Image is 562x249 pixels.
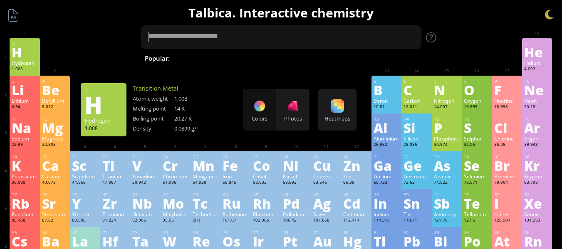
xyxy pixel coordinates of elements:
div: 1 [12,41,37,46]
div: Al [374,121,399,134]
div: B [374,83,399,96]
div: 39 [72,192,98,197]
div: 58.693 [283,180,309,186]
div: Na [12,121,37,134]
div: 1 [85,87,122,95]
div: 15.999 [464,104,490,111]
div: 102.906 [253,217,279,224]
div: 40.078 [42,180,68,186]
div: Boron [374,97,399,104]
div: 107.868 [313,217,339,224]
div: Cr [163,159,188,172]
div: Rhodium [253,211,279,217]
div: 40 [103,192,128,197]
div: Niobium [132,211,158,217]
div: Fluorine [494,97,520,104]
div: Ir [253,234,279,248]
div: 50.942 [132,180,158,186]
div: 20 [42,154,68,160]
div: 15 [434,116,460,122]
div: 74 [163,230,188,235]
span: Methane [403,53,439,63]
div: 7 [434,79,460,84]
div: Popular: [145,53,176,64]
div: 73 [133,230,158,235]
div: 38 [42,192,68,197]
div: Cl [494,121,520,134]
div: Cadmium [343,211,369,217]
div: Se [464,159,490,172]
div: Ca [42,159,68,172]
div: 13 [374,116,399,122]
div: Carbon [404,97,429,104]
div: 1.008 [174,95,216,102]
div: 4.003 [524,66,550,73]
div: 75 [193,230,218,235]
div: Potassium [12,173,37,180]
div: Cs [12,234,37,248]
div: 84 [464,230,490,235]
div: 14.007 [434,104,460,111]
div: 42 [163,192,188,197]
div: Hydrogen [12,59,37,66]
span: H SO [291,53,321,63]
div: 65.38 [343,180,369,186]
div: Calcium [42,173,68,180]
div: Ba [42,234,68,248]
div: 28 [283,154,309,160]
div: 11 [12,116,37,122]
div: H [12,45,37,59]
div: 12.011 [404,104,429,111]
div: 118.71 [404,217,429,224]
div: 10.81 [374,104,399,111]
div: 35 [495,154,520,160]
div: Hydrogen [85,117,122,124]
div: 131.293 [524,217,550,224]
div: Hf [102,234,128,248]
div: Tc [193,197,218,210]
div: Mg [42,121,68,134]
div: Cobalt [253,173,279,180]
sub: 2 [301,58,304,64]
div: 22.99 [12,142,37,148]
div: Pt [283,234,309,248]
div: Zirconium [102,211,128,217]
div: 49 [374,192,399,197]
div: Ruthenium [223,211,248,217]
div: Ar [524,121,550,134]
div: 6 [404,79,429,84]
div: Ge [404,159,429,172]
div: 28.085 [404,142,429,148]
div: Ag [313,197,339,210]
div: Mn [193,159,218,172]
div: 26 [223,154,248,160]
div: Density [133,125,174,132]
div: As [434,159,460,172]
div: Rn [524,234,550,248]
div: 31 [374,154,399,160]
span: H SO + NaOH [347,53,400,63]
div: 56 [42,230,68,235]
div: 51.996 [163,180,188,186]
div: Tin [404,211,429,217]
div: Tellurium [464,211,490,217]
div: 78 [283,230,309,235]
div: 3 [12,79,37,84]
div: Iodine [494,211,520,217]
sub: 4 [369,58,371,64]
div: H [84,98,122,111]
h1: Talbica. Interactive chemistry [4,4,558,21]
div: Fe [223,159,248,172]
div: Titanium [102,173,128,180]
div: 63.546 [313,180,339,186]
div: 87.62 [42,217,68,224]
div: 29 [314,154,339,160]
div: Sc [72,159,98,172]
div: Aluminium [374,135,399,142]
div: He [524,45,550,59]
div: Phosphorus [434,135,460,142]
div: 83.798 [524,180,550,186]
div: Zr [102,197,128,210]
div: O [464,83,490,96]
div: K [12,159,37,172]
